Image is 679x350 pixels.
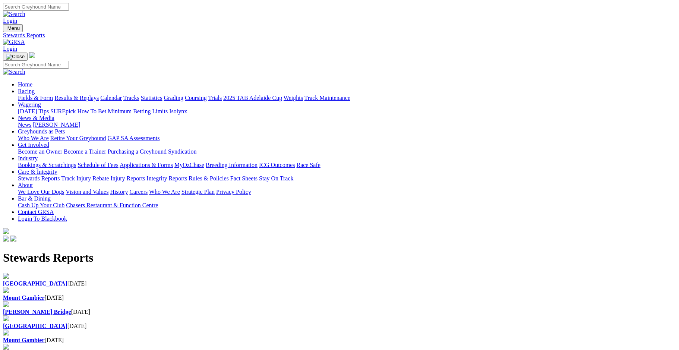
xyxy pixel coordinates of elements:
[3,323,67,329] a: [GEOGRAPHIC_DATA]
[18,189,676,195] div: About
[3,329,9,335] img: file-red.svg
[18,175,60,182] a: Stewards Reports
[18,95,53,101] a: Fields & Form
[61,175,109,182] a: Track Injury Rebate
[18,148,62,155] a: Become an Owner
[3,53,28,61] button: Toggle navigation
[164,95,183,101] a: Grading
[259,162,295,168] a: ICG Outcomes
[3,24,23,32] button: Toggle navigation
[3,280,676,287] div: [DATE]
[18,122,676,128] div: News & Media
[146,175,187,182] a: Integrity Reports
[185,95,207,101] a: Coursing
[3,18,17,24] a: Login
[18,135,49,141] a: Who We Are
[3,251,676,265] h1: Stewards Reports
[108,108,168,114] a: Minimum Betting Limits
[3,301,9,307] img: file-red.svg
[108,148,167,155] a: Purchasing a Greyhound
[18,108,49,114] a: [DATE] Tips
[78,162,118,168] a: Schedule of Fees
[168,148,196,155] a: Syndication
[18,81,32,88] a: Home
[3,309,71,315] a: [PERSON_NAME] Bridge
[110,175,145,182] a: Injury Reports
[33,122,80,128] a: [PERSON_NAME]
[18,148,676,155] div: Get Involved
[66,189,108,195] a: Vision and Values
[230,175,258,182] a: Fact Sheets
[18,175,676,182] div: Care & Integrity
[18,162,676,168] div: Industry
[223,95,282,101] a: 2025 TAB Adelaide Cup
[208,95,222,101] a: Trials
[18,115,54,121] a: News & Media
[18,122,31,128] a: News
[64,148,106,155] a: Become a Trainer
[3,32,676,39] a: Stewards Reports
[18,108,676,115] div: Wagering
[284,95,303,101] a: Weights
[3,45,17,52] a: Login
[189,175,229,182] a: Rules & Policies
[3,337,45,343] a: Mount Gambier
[10,236,16,242] img: twitter.svg
[100,95,122,101] a: Calendar
[18,142,49,148] a: Get Involved
[108,135,160,141] a: GAP SA Assessments
[3,280,67,287] a: [GEOGRAPHIC_DATA]
[110,189,128,195] a: History
[18,195,51,202] a: Bar & Dining
[18,88,35,94] a: Racing
[181,189,215,195] a: Strategic Plan
[18,168,57,175] a: Care & Integrity
[3,337,676,344] div: [DATE]
[18,95,676,101] div: Racing
[18,162,76,168] a: Bookings & Scratchings
[3,344,9,350] img: file-red.svg
[3,309,676,315] div: [DATE]
[3,273,9,279] img: file-red.svg
[120,162,173,168] a: Applications & Forms
[3,236,9,242] img: facebook.svg
[304,95,350,101] a: Track Maintenance
[3,69,25,75] img: Search
[3,294,45,301] a: Mount Gambier
[18,182,33,188] a: About
[149,189,180,195] a: Who We Are
[18,128,65,135] a: Greyhounds as Pets
[3,39,25,45] img: GRSA
[18,155,38,161] a: Industry
[3,287,9,293] img: file-red.svg
[259,175,293,182] a: Stay On Track
[29,52,35,58] img: logo-grsa-white.png
[18,135,676,142] div: Greyhounds as Pets
[7,25,20,31] span: Menu
[141,95,162,101] a: Statistics
[18,202,676,209] div: Bar & Dining
[3,294,676,301] div: [DATE]
[206,162,258,168] a: Breeding Information
[18,202,64,208] a: Cash Up Your Club
[18,215,67,222] a: Login To Blackbook
[216,189,251,195] a: Privacy Policy
[296,162,320,168] a: Race Safe
[3,61,69,69] input: Search
[18,209,54,215] a: Contact GRSA
[18,101,41,108] a: Wagering
[3,323,676,329] div: [DATE]
[50,108,76,114] a: SUREpick
[3,315,9,321] img: file-red.svg
[174,162,204,168] a: MyOzChase
[66,202,158,208] a: Chasers Restaurant & Function Centre
[3,11,25,18] img: Search
[3,228,9,234] img: logo-grsa-white.png
[78,108,107,114] a: How To Bet
[6,54,25,60] img: Close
